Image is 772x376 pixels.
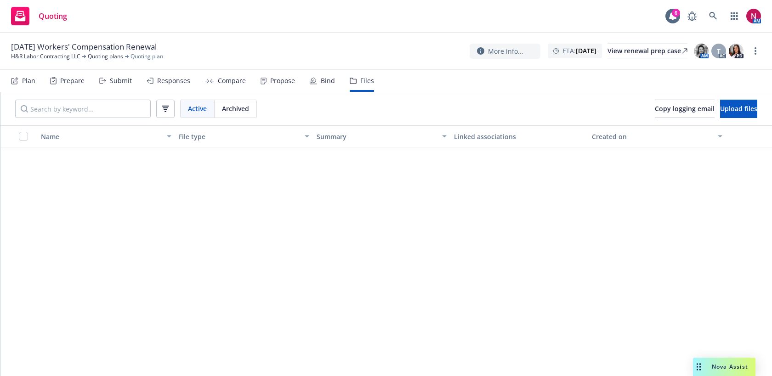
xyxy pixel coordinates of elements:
div: Propose [270,77,295,84]
button: Nova Assist [693,358,755,376]
span: Quoting [39,12,67,20]
div: Files [360,77,374,84]
strong: [DATE] [576,46,596,55]
div: Plan [22,77,35,84]
a: Report a Bug [683,7,701,25]
img: photo [746,9,761,23]
img: photo [694,44,709,58]
button: Copy logging email [655,100,715,118]
div: Summary [317,132,437,141]
div: Responses [157,77,190,84]
button: More info... [470,44,540,59]
a: H&R Labor Contracting LLC [11,52,80,61]
span: T [717,46,721,56]
div: File type [179,132,299,141]
a: Search [704,7,722,25]
img: photo [729,44,744,58]
a: Quoting [7,3,71,29]
button: Summary [313,125,451,147]
div: Prepare [60,77,85,84]
span: ETA : [562,46,596,56]
button: File type [175,125,313,147]
span: Archived [222,104,249,113]
div: Name [41,132,161,141]
span: Nova Assist [712,363,748,370]
div: Drag to move [693,358,704,376]
div: Bind [321,77,335,84]
div: Created on [592,132,712,141]
span: Upload files [720,104,757,113]
a: View renewal prep case [607,44,687,58]
div: Compare [218,77,246,84]
div: Linked associations [454,132,585,141]
button: Linked associations [450,125,588,147]
a: Quoting plans [88,52,123,61]
span: [DATE] Workers' Compensation Renewal [11,41,157,52]
button: Created on [588,125,726,147]
a: Switch app [725,7,744,25]
div: 6 [672,9,680,17]
span: More info... [488,46,523,56]
span: Active [188,104,207,113]
div: Submit [110,77,132,84]
span: Quoting plan [131,52,163,61]
input: Select all [19,132,28,141]
span: Copy logging email [655,104,715,113]
a: more [750,45,761,56]
button: Name [37,125,175,147]
button: Upload files [720,100,757,118]
input: Search by keyword... [15,100,151,118]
